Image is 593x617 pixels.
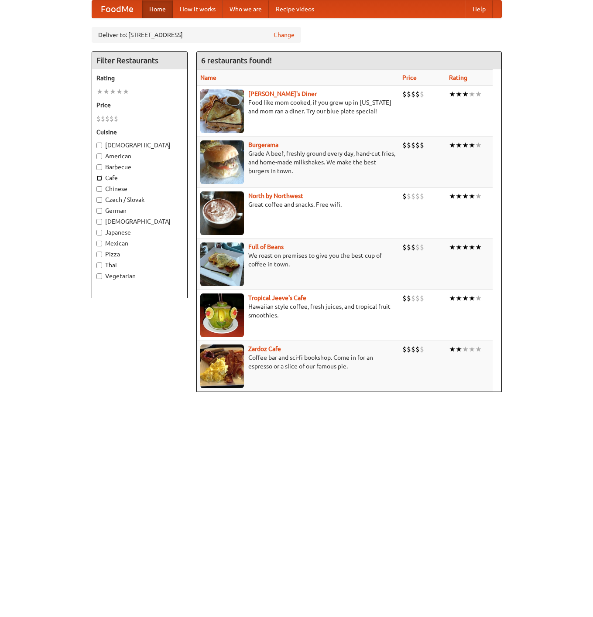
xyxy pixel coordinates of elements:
[411,242,415,252] li: $
[407,191,411,201] li: $
[248,141,278,148] b: Burgerama
[402,242,407,252] li: $
[96,128,183,136] h5: Cuisine
[200,344,244,388] img: zardoz.jpg
[248,243,284,250] a: Full of Beans
[96,206,183,215] label: German
[92,52,187,69] h4: Filter Restaurants
[420,191,424,201] li: $
[110,87,116,96] li: ★
[105,114,110,123] li: $
[402,140,407,150] li: $
[248,90,317,97] a: [PERSON_NAME]'s Diner
[456,191,462,201] li: ★
[402,344,407,354] li: $
[96,164,102,170] input: Barbecue
[411,89,415,99] li: $
[469,191,475,201] li: ★
[407,89,411,99] li: $
[96,239,183,248] label: Mexican
[201,56,272,65] ng-pluralize: 6 restaurants found!
[411,140,415,150] li: $
[96,175,102,181] input: Cafe
[92,0,142,18] a: FoodMe
[248,345,281,352] a: Zardoz Cafe
[274,31,295,39] a: Change
[456,242,462,252] li: ★
[96,262,102,268] input: Thai
[200,293,244,337] img: jeeves.jpg
[96,184,183,193] label: Chinese
[449,242,456,252] li: ★
[96,208,102,214] input: German
[469,140,475,150] li: ★
[469,89,475,99] li: ★
[96,252,102,257] input: Pizza
[462,344,469,354] li: ★
[103,87,110,96] li: ★
[449,293,456,303] li: ★
[407,140,411,150] li: $
[420,293,424,303] li: $
[449,344,456,354] li: ★
[475,89,482,99] li: ★
[200,242,244,286] img: beans.jpg
[420,140,424,150] li: $
[415,344,420,354] li: $
[248,192,303,199] a: North by Northwest
[96,143,102,148] input: [DEMOGRAPHIC_DATA]
[96,197,102,203] input: Czech / Slovak
[475,293,482,303] li: ★
[407,242,411,252] li: $
[462,89,469,99] li: ★
[200,251,395,269] p: We roast on premises to give you the best cup of coffee in town.
[411,344,415,354] li: $
[96,217,183,226] label: [DEMOGRAPHIC_DATA]
[449,74,467,81] a: Rating
[456,344,462,354] li: ★
[101,114,105,123] li: $
[469,242,475,252] li: ★
[96,272,183,280] label: Vegetarian
[407,293,411,303] li: $
[173,0,223,18] a: How it works
[116,87,123,96] li: ★
[96,87,103,96] li: ★
[402,89,407,99] li: $
[200,200,395,209] p: Great coffee and snacks. Free wifi.
[415,140,420,150] li: $
[415,242,420,252] li: $
[96,241,102,246] input: Mexican
[248,294,306,301] a: Tropical Jeeve's Cafe
[200,74,216,81] a: Name
[402,74,417,81] a: Price
[96,261,183,269] label: Thai
[462,242,469,252] li: ★
[96,153,102,159] input: American
[200,353,395,371] p: Coffee bar and sci-fi bookshop. Come in for an espresso or a slice of our famous pie.
[96,250,183,259] label: Pizza
[475,191,482,201] li: ★
[469,344,475,354] li: ★
[475,344,482,354] li: ★
[456,293,462,303] li: ★
[462,191,469,201] li: ★
[411,293,415,303] li: $
[466,0,493,18] a: Help
[449,191,456,201] li: ★
[449,89,456,99] li: ★
[123,87,129,96] li: ★
[200,302,395,320] p: Hawaiian style coffee, fresh juices, and tropical fruit smoothies.
[420,344,424,354] li: $
[475,140,482,150] li: ★
[200,149,395,175] p: Grade A beef, freshly ground every day, hand-cut fries, and home-made milkshakes. We make the bes...
[142,0,173,18] a: Home
[92,27,301,43] div: Deliver to: [STREET_ADDRESS]
[456,140,462,150] li: ★
[96,186,102,192] input: Chinese
[96,230,102,235] input: Japanese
